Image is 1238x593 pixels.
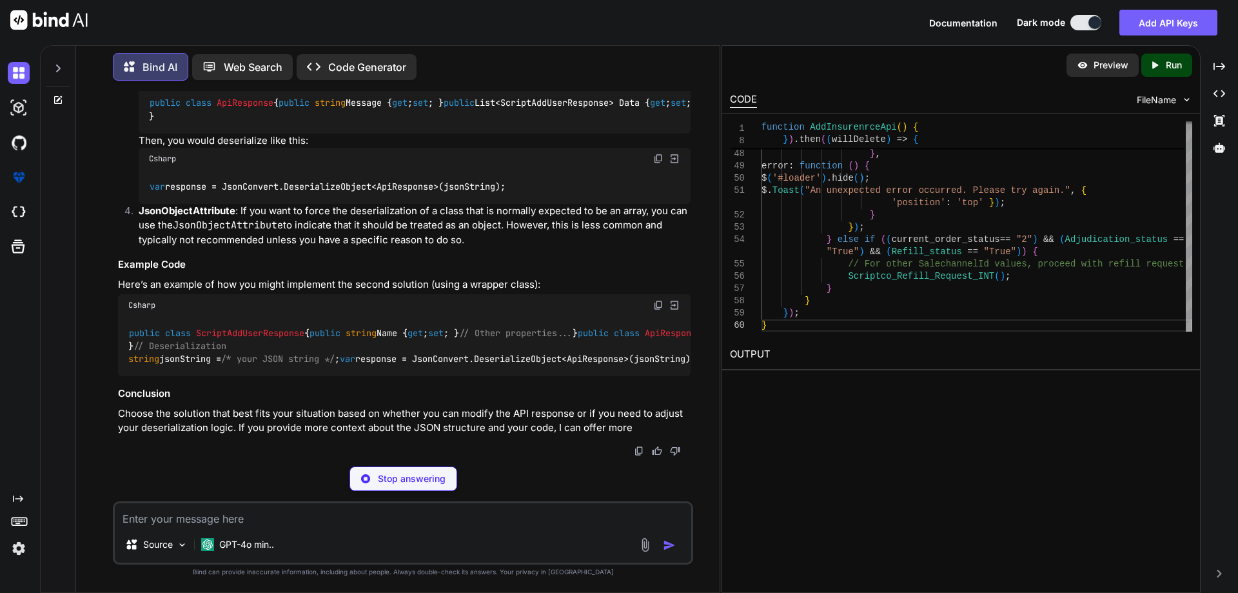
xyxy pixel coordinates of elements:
span: ) [886,134,891,145]
span: class [165,327,191,339]
span: fill request [1119,259,1184,269]
p: Choose the solution that best fits your situation based on whether you can modify the API respons... [118,407,691,436]
span: } [783,134,788,145]
span: '#loader' [772,173,821,183]
div: 60 [730,319,745,332]
span: { [913,134,918,145]
p: : If you want to force the deserialization of a class that is normally expected to be an array, y... [139,204,691,248]
span: 'top' [956,197,983,208]
span: "True" [983,246,1016,257]
img: attachment [638,538,653,552]
p: Run [1166,59,1182,72]
span: : [799,136,804,146]
span: public [309,327,340,339]
span: public [578,327,609,339]
p: Source [143,538,173,551]
span: string [128,354,159,365]
span: ; [794,308,799,318]
span: Refill_status [891,246,961,257]
span: current_order_status [891,234,999,245]
span: FileName [1137,94,1176,106]
span: ( [854,173,859,183]
div: 55 [730,258,745,270]
span: ( [859,136,864,146]
span: string [346,327,377,339]
span: var [150,181,165,192]
span: == [1173,234,1184,245]
span: ) [859,173,864,183]
span: ( [767,173,772,183]
div: 58 [730,295,745,307]
h3: Example Code [118,257,691,272]
div: 50 [730,172,745,185]
span: // For other SalechannelId values, proceed with re [848,259,1119,269]
p: GPT-4o min.. [219,538,274,551]
img: copy [653,154,663,164]
p: Preview [1094,59,1128,72]
div: 59 [730,307,745,319]
div: 54 [730,234,745,246]
span: public [279,97,309,109]
span: ) [1032,234,1037,245]
span: public [129,327,160,339]
img: icon [663,539,676,552]
p: Bind can provide inaccurate information, including about people. Always double-check its answers.... [113,567,693,577]
span: ) [994,197,999,208]
span: { [913,122,918,132]
img: preview [1077,59,1088,71]
span: if [864,234,875,245]
span: ( [897,122,902,132]
img: cloudideIcon [8,201,30,223]
code: response = JsonConvert.DeserializeObject<ApiResponse>(jsonString); [149,180,507,194]
span: ApiResponse [645,327,702,339]
span: "An unexpected error occurred. Please try again." [805,185,1070,196]
span: { [1032,246,1037,257]
span: ApiResponse [217,97,273,109]
span: . [794,134,799,145]
button: Documentation [929,16,997,30]
span: function [810,136,853,146]
span: res [864,136,880,146]
div: 53 [730,221,745,234]
span: ) [853,222,858,232]
div: 56 [730,270,745,283]
span: ( [821,134,826,145]
span: } [989,197,994,208]
span: ) [881,136,886,146]
span: : [945,197,950,208]
p: Bind AI [142,59,177,75]
img: Pick Models [177,539,188,550]
code: { Message { ; ; } List<ScriptAddUserResponse> Data { ; ; } } [149,96,702,123]
span: 1 [730,123,745,135]
span: 'position' [891,197,945,208]
span: "True" [826,246,858,257]
img: darkChat [8,62,30,84]
span: else [837,234,859,245]
span: Toast [772,185,799,196]
span: var [340,354,355,365]
span: ) [1021,246,1027,257]
span: . [767,185,772,196]
span: Scriptco_Refill_Request_INT [848,271,994,281]
span: : [789,161,794,171]
span: $ [761,185,767,196]
span: get [392,97,408,109]
h2: OUTPUT [722,339,1200,370]
span: Csharp [128,300,155,310]
span: } [761,320,767,330]
div: 57 [730,283,745,295]
span: ) [789,134,794,145]
span: ) [789,308,794,318]
span: 8 [730,135,745,147]
span: ) [821,173,826,183]
span: hide [832,173,854,183]
span: { [864,161,869,171]
div: 51 [730,185,745,197]
span: ( [826,134,831,145]
span: // Other properties... [459,327,573,339]
span: } [826,283,831,294]
span: ( [848,161,853,171]
div: 49 [730,160,745,172]
strong: JsonObjectAttribute [139,205,235,217]
span: ( [1059,234,1065,245]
